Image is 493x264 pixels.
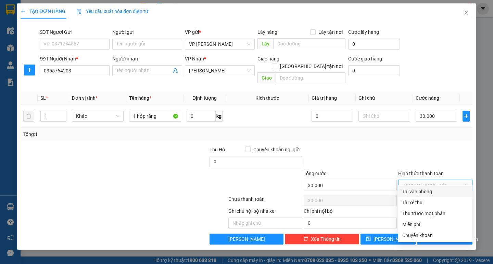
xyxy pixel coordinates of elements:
div: Người nhận [112,55,182,62]
span: Gia Lễ [189,66,251,76]
div: Tại văn phòng [402,188,468,195]
label: Cước lấy hàng [348,29,379,35]
input: Dọc đường [276,72,345,83]
span: Tổng cước [304,171,326,176]
span: Đơn vị tính [72,95,98,101]
span: [PERSON_NAME] [228,235,265,243]
span: SL [40,95,46,101]
span: TẠO ĐƠN HÀNG [21,9,65,14]
button: delete [23,111,34,122]
span: [PERSON_NAME] [374,235,410,243]
button: plus [24,65,35,75]
div: Chưa thanh toán [228,195,303,207]
span: Yêu cầu xuất hóa đơn điện tử [76,9,149,14]
div: Tổng: 1 [23,130,191,138]
button: Close [457,3,476,23]
span: save [366,236,371,242]
label: Cước giao hàng [348,56,382,61]
span: plus [463,113,469,119]
span: plus [21,9,25,14]
div: Ghi chú nội bộ nhà xe [228,207,303,218]
div: Chi phí nội bộ [304,207,397,218]
button: deleteXóa Thông tin [285,234,359,245]
div: Người gửi [112,28,182,36]
span: delete [303,236,308,242]
div: VP gửi [185,28,255,36]
div: Tài xế thu [402,199,468,206]
input: Cước giao hàng [348,65,400,76]
div: Thu trước một phần [402,210,468,217]
input: Cước lấy hàng [348,39,400,50]
button: [PERSON_NAME] [210,234,284,245]
span: Lấy [257,38,273,49]
span: Giao [257,72,276,83]
button: save[PERSON_NAME] [361,234,416,245]
span: plus [24,67,35,73]
span: Tên hàng [129,95,151,101]
span: Lấy hàng [257,29,277,35]
th: Ghi chú [356,92,413,105]
div: SĐT Người Nhận [40,55,110,62]
div: Chuyển khoản [402,232,468,239]
input: 0 [312,111,353,122]
span: close [464,10,469,15]
input: Dọc đường [273,38,345,49]
span: VP Nhận [185,56,204,61]
label: Hình thức thanh toán [398,171,444,176]
input: Ghi Chú [358,111,410,122]
div: Miễn phí [402,221,468,228]
span: Giá trị hàng [312,95,337,101]
span: Giao hàng [257,56,279,61]
button: plus [463,111,469,122]
span: Lấy tận nơi [316,28,345,36]
span: user-add [173,68,178,73]
div: SĐT Người Gửi [40,28,110,36]
span: Xóa Thông tin [311,235,341,243]
span: Khác [76,111,119,121]
span: Kích thước [255,95,279,101]
span: Cước hàng [416,95,439,101]
input: VD: Bàn, Ghế [129,111,181,122]
span: Chuyển khoản ng. gửi [251,146,302,153]
img: icon [76,9,82,14]
span: VP Trần Bình [189,39,251,49]
span: Định lượng [192,95,217,101]
span: Thu Hộ [210,147,225,152]
input: Nhập ghi chú [228,218,303,228]
span: kg [216,111,223,122]
span: [GEOGRAPHIC_DATA] tận nơi [277,62,345,70]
